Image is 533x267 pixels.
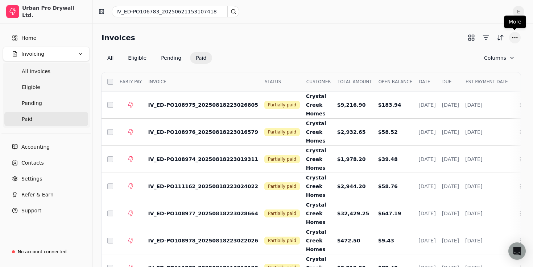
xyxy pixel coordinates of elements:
div: Urban Pro Drywall Ltd. [22,4,86,19]
span: Contacts [21,159,44,167]
span: [DATE] [442,238,459,243]
span: Crystal Creek Homes [306,175,326,198]
span: Support [21,207,41,215]
span: IV_ED-PO111162_20250818223024022 [148,183,258,189]
span: Invoicing [21,50,44,58]
div: More [504,16,526,28]
span: [DATE] [418,183,435,189]
button: More [509,32,521,43]
span: IV_ED-PO108977_20250818223028664 [148,211,258,216]
span: [DATE] [442,156,459,162]
span: All Invoices [22,68,50,75]
span: [DATE] [465,211,482,216]
span: [DATE] [465,156,482,162]
a: All Invoices [4,64,88,79]
span: IV_ED-PO108976_20250818223016579 [148,129,258,135]
span: [DATE] [418,129,435,135]
span: [DATE] [465,238,482,243]
button: Column visibility settings [478,52,521,64]
span: Settings [21,175,42,183]
span: $58.52 [378,129,398,135]
span: Accounting [21,143,50,151]
span: [DATE] [418,102,435,108]
div: No account connected [18,249,67,255]
span: $9.43 [378,238,394,243]
span: Partially paid [268,102,296,108]
a: No account connected [3,245,90,258]
span: Crystal Creek Homes [306,148,326,171]
button: Invoicing [3,47,90,61]
span: [DATE] [418,156,435,162]
span: IV_ED-PO108974_20250818223019311 [148,156,258,162]
span: CUSTOMER [306,79,331,85]
span: $2,944.20 [337,183,366,189]
a: Pending [4,96,88,110]
span: IV_ED-PO108975_20250818223026805 [148,102,258,108]
a: Settings [3,171,90,186]
span: [DATE] [442,102,459,108]
span: [DATE] [442,211,459,216]
button: E [513,6,524,17]
button: Sort [495,32,506,43]
span: OPEN BALANCE [379,79,413,85]
span: $58.76 [378,183,398,189]
span: $2,932.65 [337,129,366,135]
span: $1,978.20 [337,156,366,162]
input: Search [112,6,239,17]
span: [DATE] [418,211,435,216]
span: $647.19 [378,211,401,216]
button: All [102,52,119,64]
span: Refer & Earn [21,191,54,199]
button: Refer & Earn [3,187,90,202]
div: Invoice filter options [102,52,212,64]
span: Crystal Creek Homes [306,202,326,225]
span: $183.94 [378,102,401,108]
button: Pending [155,52,187,64]
a: Accounting [3,140,90,154]
span: Partially paid [268,156,296,162]
h2: Invoices [102,32,135,43]
span: IV_ED-PO108978_20250818223022026 [148,238,258,243]
span: [DATE] [442,183,459,189]
span: Pending [22,99,42,107]
span: [DATE] [465,183,482,189]
span: DUE [442,79,452,85]
span: Partially paid [268,183,296,190]
span: EARLY PAY [120,79,142,85]
span: Eligible [22,84,40,91]
span: Partially paid [268,210,296,217]
a: Eligible [4,80,88,94]
span: Partially paid [268,129,296,135]
span: [DATE] [442,129,459,135]
span: STATUS [265,79,281,85]
a: Contacts [3,156,90,170]
button: Support [3,203,90,218]
span: $32,429.25 [337,211,369,216]
span: $39.48 [378,156,398,162]
span: Home [21,34,36,42]
span: Crystal Creek Homes [306,229,326,252]
span: [DATE] [418,238,435,243]
span: DATE [419,79,430,85]
span: $472.50 [337,238,360,243]
span: Partially paid [268,237,296,244]
span: Crystal Creek Homes [306,93,326,116]
button: Paid [190,52,212,64]
a: Home [3,31,90,45]
span: Paid [22,115,32,123]
span: Crystal Creek Homes [306,120,326,144]
span: [DATE] [465,102,482,108]
span: $9,216.90 [337,102,366,108]
span: [DATE] [465,129,482,135]
span: EST PAYMENT DATE [466,79,508,85]
button: Eligible [122,52,152,64]
div: Open Intercom Messenger [508,242,526,260]
span: TOTAL AMOUNT [338,79,372,85]
a: Paid [4,112,88,126]
span: INVOICE [148,79,166,85]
